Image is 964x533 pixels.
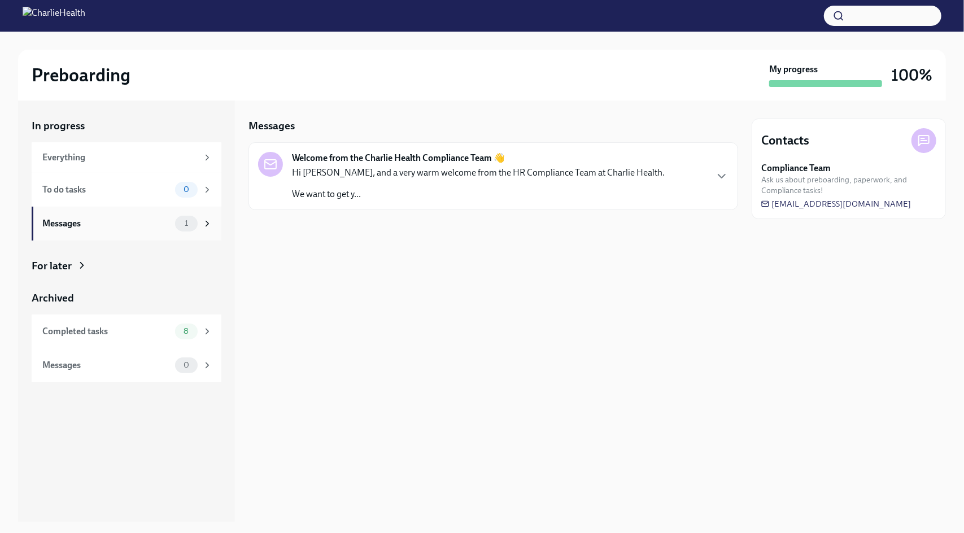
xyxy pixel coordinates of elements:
a: In progress [32,119,221,133]
h3: 100% [891,65,932,85]
span: 1 [178,219,195,228]
p: We want to get y... [292,188,665,200]
div: Completed tasks [42,325,171,338]
div: For later [32,259,72,273]
h5: Messages [248,119,295,133]
h2: Preboarding [32,64,130,86]
span: 0 [177,361,196,369]
div: Messages [42,217,171,230]
a: For later [32,259,221,273]
a: Archived [32,291,221,305]
a: Messages1 [32,207,221,241]
strong: My progress [769,63,818,76]
strong: Welcome from the Charlie Health Compliance Team 👋 [292,152,505,164]
img: CharlieHealth [23,7,85,25]
a: Messages0 [32,348,221,382]
strong: Compliance Team [761,162,831,174]
p: Hi [PERSON_NAME], and a very warm welcome from the HR Compliance Team at Charlie Health. [292,167,665,179]
span: Ask us about preboarding, paperwork, and Compliance tasks! [761,174,936,196]
div: To do tasks [42,184,171,196]
a: Everything [32,142,221,173]
div: Everything [42,151,198,164]
a: To do tasks0 [32,173,221,207]
a: Completed tasks8 [32,314,221,348]
h4: Contacts [761,132,809,149]
span: 8 [177,327,195,335]
span: 0 [177,185,196,194]
div: Messages [42,359,171,372]
a: [EMAIL_ADDRESS][DOMAIN_NAME] [761,198,911,209]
